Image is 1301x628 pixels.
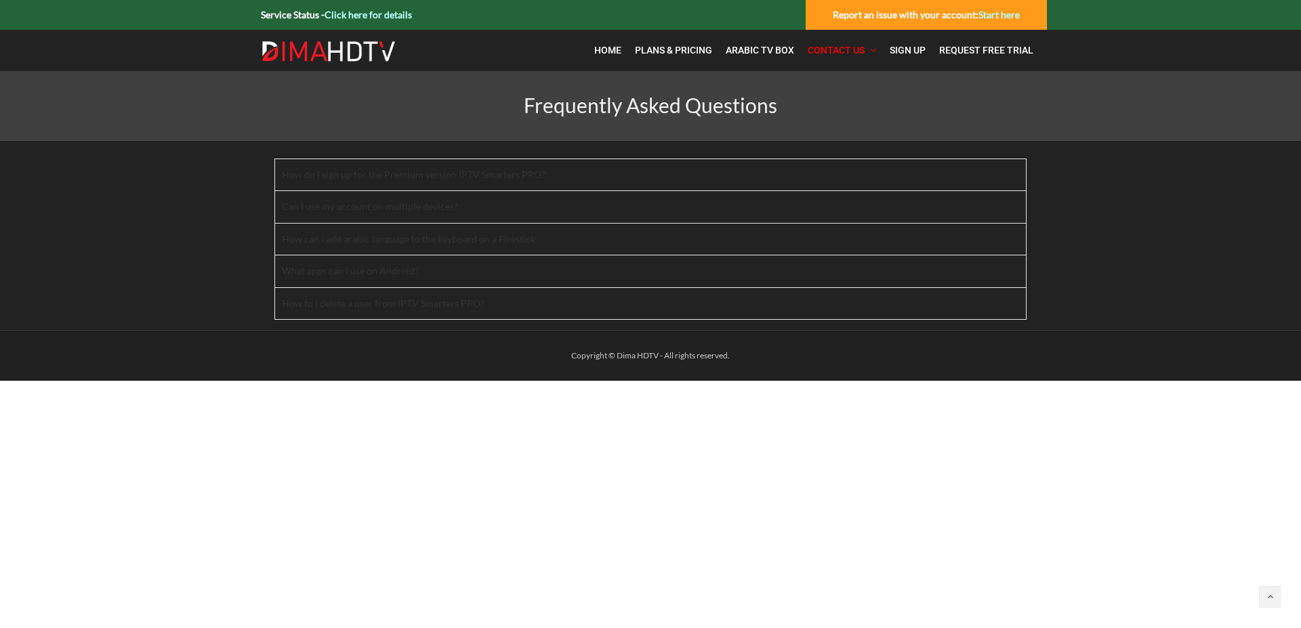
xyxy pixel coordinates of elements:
h4: What apps can I use on Android? [282,265,436,276]
strong: Service Status - [261,9,412,20]
a: Start here [978,9,1020,20]
h4: How to I delete a user from IPTV Smarters PRO? [282,297,501,309]
img: Dima HDTV [261,41,396,62]
span: Sign Up [890,45,926,56]
a: Back to top [1259,586,1281,608]
div: Copyright © Dima HDTV - All rights reserved. [254,348,1047,364]
a: Request Free Trial [932,37,1040,64]
h4: How can I add arabic language to the keyboard on a Firestick [282,233,552,245]
span: Frequently Asked Questions [524,93,777,117]
h4: How do I sign up for the Premium version IPTV Smarters PRO? [282,169,562,180]
span: Arabic TV Box [726,45,794,56]
a: Arabic TV Box [719,37,801,64]
a: Click here for details [325,9,412,20]
a: Home [587,37,628,64]
a: Sign Up [883,37,932,64]
h4: Can I use my account on multiple devices? [282,201,475,212]
span: Contact Us [808,45,865,56]
a: Plans & Pricing [628,37,719,64]
span: Home [594,45,621,56]
span: Plans & Pricing [635,45,712,56]
span: Request Free Trial [939,45,1033,56]
a: Contact Us [801,37,883,64]
strong: Report an issue with your account: [833,9,1020,20]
